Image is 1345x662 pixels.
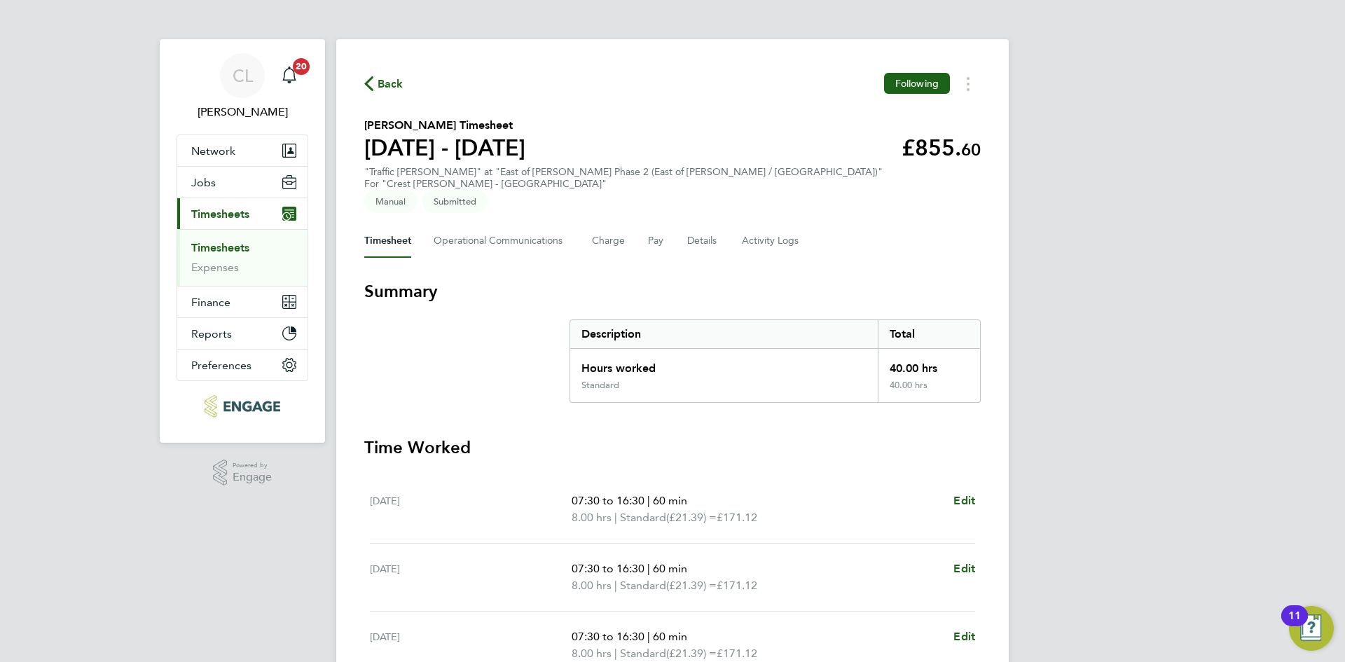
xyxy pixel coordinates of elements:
[364,178,883,190] div: For "Crest [PERSON_NAME] - [GEOGRAPHIC_DATA]"
[647,562,650,575] span: |
[717,579,757,592] span: £171.12
[191,144,235,158] span: Network
[572,630,644,643] span: 07:30 to 16:30
[177,395,308,418] a: Go to home page
[370,628,572,662] div: [DATE]
[364,224,411,258] button: Timesheet
[647,630,650,643] span: |
[620,577,666,594] span: Standard
[233,460,272,471] span: Powered by
[177,167,308,198] button: Jobs
[961,139,981,160] span: 60
[956,73,981,95] button: Timesheets Menu
[742,224,801,258] button: Activity Logs
[378,76,403,92] span: Back
[233,67,253,85] span: CL
[191,207,249,221] span: Timesheets
[177,287,308,317] button: Finance
[1288,616,1301,634] div: 11
[953,628,975,645] a: Edit
[572,511,612,524] span: 8.00 hrs
[902,135,981,161] app-decimal: £855.
[647,494,650,507] span: |
[364,166,883,190] div: "Traffic [PERSON_NAME]" at "East of [PERSON_NAME] Phase 2 (East of [PERSON_NAME] / [GEOGRAPHIC_DA...
[953,492,975,509] a: Edit
[364,280,981,303] h3: Summary
[177,350,308,380] button: Preferences
[570,349,878,380] div: Hours worked
[570,319,981,403] div: Summary
[614,511,617,524] span: |
[177,53,308,120] a: CL[PERSON_NAME]
[177,229,308,286] div: Timesheets
[878,380,980,402] div: 40.00 hrs
[884,73,950,94] button: Following
[177,104,308,120] span: Chloe Lyons
[572,579,612,592] span: 8.00 hrs
[191,359,251,372] span: Preferences
[364,190,417,213] span: This timesheet was manually created.
[717,647,757,660] span: £171.12
[878,320,980,348] div: Total
[614,647,617,660] span: |
[213,460,273,486] a: Powered byEngage
[572,647,612,660] span: 8.00 hrs
[653,494,687,507] span: 60 min
[422,190,488,213] span: This timesheet is Submitted.
[370,560,572,594] div: [DATE]
[572,562,644,575] span: 07:30 to 16:30
[275,53,303,98] a: 20
[177,318,308,349] button: Reports
[614,579,617,592] span: |
[364,436,981,459] h3: Time Worked
[653,562,687,575] span: 60 min
[434,224,570,258] button: Operational Communications
[177,135,308,166] button: Network
[572,494,644,507] span: 07:30 to 16:30
[233,471,272,483] span: Engage
[648,224,665,258] button: Pay
[191,261,239,274] a: Expenses
[666,579,717,592] span: (£21.39) =
[160,39,325,443] nav: Main navigation
[364,134,525,162] h1: [DATE] - [DATE]
[653,630,687,643] span: 60 min
[1289,606,1334,651] button: Open Resource Center, 11 new notifications
[177,198,308,229] button: Timesheets
[191,327,232,340] span: Reports
[191,296,230,309] span: Finance
[370,492,572,526] div: [DATE]
[717,511,757,524] span: £171.12
[620,645,666,662] span: Standard
[205,395,280,418] img: protechltd-logo-retina.png
[191,176,216,189] span: Jobs
[878,349,980,380] div: 40.00 hrs
[687,224,719,258] button: Details
[620,509,666,526] span: Standard
[364,75,403,92] button: Back
[953,560,975,577] a: Edit
[895,77,939,90] span: Following
[953,562,975,575] span: Edit
[953,630,975,643] span: Edit
[191,241,249,254] a: Timesheets
[592,224,626,258] button: Charge
[666,511,717,524] span: (£21.39) =
[364,117,525,134] h2: [PERSON_NAME] Timesheet
[666,647,717,660] span: (£21.39) =
[953,494,975,507] span: Edit
[570,320,878,348] div: Description
[293,58,310,75] span: 20
[581,380,619,391] div: Standard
